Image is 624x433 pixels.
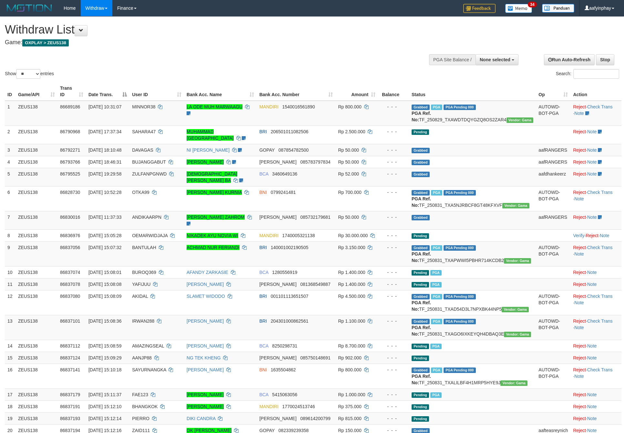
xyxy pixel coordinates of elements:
[132,343,164,348] span: AMAZINGSEAL
[88,343,121,348] span: [DATE] 15:08:59
[187,190,242,195] a: [PERSON_NAME] KURNIA
[587,355,597,360] a: Note
[60,355,80,360] span: 86837124
[431,245,442,251] span: Marked by aafkaynarin
[300,159,330,165] span: Copy 085783797834 to clipboard
[5,340,15,352] td: 14
[574,325,584,330] a: Note
[506,117,534,123] span: Vendor URL: https://trx31.1velocity.biz
[15,126,57,144] td: ZEUS138
[338,104,361,109] span: Rp 800.000
[587,215,597,220] a: Note
[5,352,15,364] td: 15
[573,270,586,275] a: Reject
[272,171,297,176] span: Copy 3460649136 to clipboard
[412,196,431,208] b: PGA Ref. No:
[15,364,57,388] td: ZEUS138
[5,23,410,36] h1: Withdraw List
[570,290,621,315] td: · ·
[570,126,621,144] td: ·
[381,269,406,276] div: - - -
[129,82,184,101] th: User ID: activate to sort column ascending
[187,147,230,153] a: NI [PERSON_NAME]
[187,233,238,238] a: NIKADEK AYU NOVIA WI
[412,245,430,251] span: Grabbed
[15,278,57,290] td: ZEUS138
[15,101,57,126] td: ZEUS138
[536,241,570,266] td: AUTOWD-BOT-PGA
[381,293,406,299] div: - - -
[271,318,308,324] span: Copy 204301000862561 to clipboard
[502,203,529,208] span: Vendor URL: https://trx31.1velocity.biz
[412,148,430,153] span: Grabbed
[187,428,231,433] a: OK [PERSON_NAME]
[412,215,430,220] span: Grabbed
[132,129,156,134] span: SAHARA47
[15,168,57,186] td: ZEUS138
[412,356,429,361] span: Pending
[444,294,476,299] span: PGA Pending
[279,147,309,153] span: Copy 087854782500 to clipboard
[259,104,278,109] span: MANDIRI
[573,355,586,360] a: Reject
[573,245,586,250] a: Reject
[338,190,361,195] span: Rp 700.000
[412,319,430,324] span: Grabbed
[187,404,224,409] a: [PERSON_NAME]
[573,233,584,238] a: Verify
[573,215,586,220] a: Reject
[381,232,406,239] div: - - -
[587,404,597,409] a: Note
[412,160,430,165] span: Grabbed
[412,325,431,337] b: PGA Ref. No:
[60,343,80,348] span: 86837112
[88,104,121,109] span: [DATE] 10:31:07
[257,82,335,101] th: Bank Acc. Number: activate to sort column ascending
[132,318,154,324] span: IRWAN288
[573,318,586,324] a: Reject
[132,282,150,287] span: YAFIJUU
[412,233,429,239] span: Pending
[5,290,15,315] td: 12
[570,278,621,290] td: ·
[88,355,121,360] span: [DATE] 15:09:29
[412,270,429,276] span: Pending
[536,315,570,340] td: AUTOWD-BOT-PGA
[132,245,156,250] span: BANTULAH
[132,104,155,109] span: MINNOR38
[338,159,359,165] span: Rp 50.000
[259,159,296,165] span: [PERSON_NAME]
[132,270,156,275] span: BUROQ369
[378,82,409,101] th: Balance
[573,171,586,176] a: Reject
[259,171,268,176] span: BCA
[338,147,359,153] span: Rp 50.000
[259,294,267,299] span: BRI
[60,270,80,275] span: 86837074
[15,315,57,340] td: ZEUS138
[574,251,584,257] a: Note
[335,82,378,101] th: Amount: activate to sort column ascending
[5,168,15,186] td: 5
[504,332,531,337] span: Vendor URL: https://trx31.1velocity.biz
[430,344,442,349] span: Marked by aafnoeunsreypich
[570,229,621,241] td: · ·
[587,171,597,176] a: Note
[570,315,621,340] td: · ·
[15,266,57,278] td: ZEUS138
[381,318,406,324] div: - - -
[88,245,121,250] span: [DATE] 15:07:32
[132,159,166,165] span: BUJANGGABUT
[573,159,586,165] a: Reject
[542,4,574,13] img: panduan.png
[271,294,308,299] span: Copy 001101113651507 to clipboard
[5,144,15,156] td: 3
[573,104,586,109] a: Reject
[409,186,536,211] td: TF_250831_TXA5NJRBCF8GT48KFXVF
[573,129,586,134] a: Reject
[431,294,442,299] span: Marked by aafkaynarin
[536,82,570,101] th: Op: activate to sort column ascending
[381,281,406,287] div: - - -
[60,245,80,250] span: 86837056
[15,211,57,229] td: ZEUS138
